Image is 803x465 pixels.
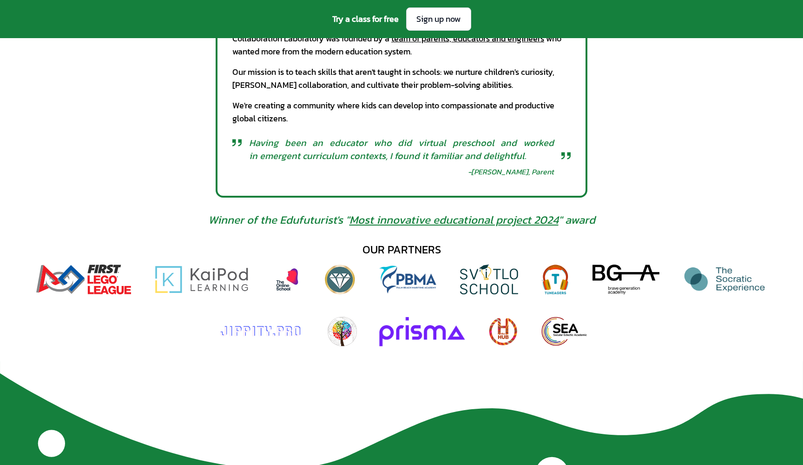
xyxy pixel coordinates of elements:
img: Jippity.Pro [216,317,305,346]
img: Kaipod [153,265,250,294]
img: Worldschooling Quest [327,317,357,346]
img: Palm Beach Maritime Academy [378,265,438,294]
img: Brave Generation Academy [592,265,659,294]
span: Try a class for free [332,13,399,26]
span: Winner of the Edufuturist's " " award [208,213,595,227]
a: Most innovative educational project 2024 [349,212,559,228]
img: The Socratic Experience [682,265,767,294]
img: Prisma [379,317,465,346]
img: FIRST Lego League [36,265,131,294]
div: Our mission is to teach skills that aren't taught in schools: we nurture children's curiosity, [P... [232,66,571,92]
img: The Hub [487,317,519,346]
a: team of parents, educators and engineers [391,32,544,45]
img: Diamond View [324,265,355,294]
img: Secular Eclectic Academic [541,317,587,346]
img: Svitlo [460,265,519,294]
div: Collaboration Laboratory was founded by a who wanted more from the modern education system. [232,32,571,58]
div: - [PERSON_NAME], Parent [468,166,554,177]
div: our partners [362,242,441,257]
a: Sign up now [406,7,471,31]
img: Tuneagers [540,265,570,294]
span: Having been an educator who did virtual preschool and worked in emergent curriculum contexts, I f... [249,136,554,162]
div: We're creating a community where kids can develop into compassionate and productive global citizens. [232,99,571,125]
img: The Online School [272,265,302,294]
